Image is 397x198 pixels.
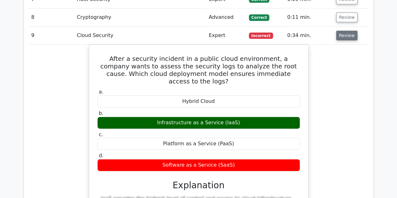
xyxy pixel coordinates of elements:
span: d. [99,153,104,158]
td: 9 [29,27,74,45]
span: b. [99,110,104,116]
td: Advanced [206,8,246,26]
div: Software as a Service (SaaS) [97,159,300,171]
td: 8 [29,8,74,26]
span: Correct [249,14,269,21]
div: Platform as a Service (PaaS) [97,138,300,150]
td: Expert [206,27,246,45]
h3: Explanation [101,180,296,191]
div: Hybrid Cloud [97,95,300,108]
button: Review [336,13,357,22]
td: 0:34 min. [285,27,334,45]
div: Infrastructure as a Service (IaaS) [97,117,300,129]
td: Cloud Security [74,27,206,45]
span: a. [99,89,104,95]
span: c. [99,131,103,137]
button: Review [336,31,357,40]
span: Incorrect [249,33,273,39]
h5: After a security incident in a public cloud environment, a company wants to assess the security l... [97,55,301,85]
td: Cryptography [74,8,206,26]
td: 0:11 min. [285,8,334,26]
